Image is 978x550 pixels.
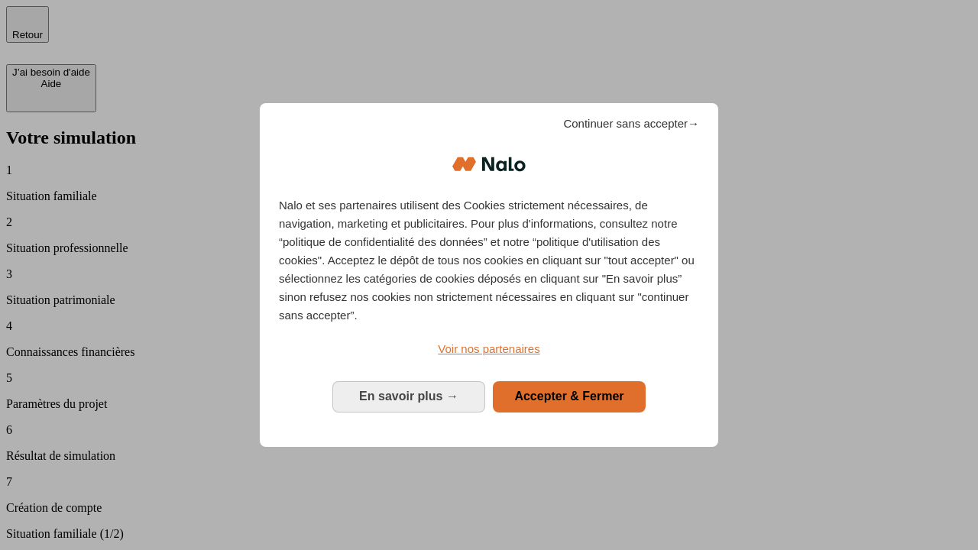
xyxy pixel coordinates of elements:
img: Logo [452,141,526,187]
span: En savoir plus → [359,390,458,403]
span: Accepter & Fermer [514,390,623,403]
button: En savoir plus: Configurer vos consentements [332,381,485,412]
a: Voir nos partenaires [279,340,699,358]
button: Accepter & Fermer: Accepter notre traitement des données et fermer [493,381,646,412]
span: Voir nos partenaires [438,342,539,355]
div: Bienvenue chez Nalo Gestion du consentement [260,103,718,446]
p: Nalo et ses partenaires utilisent des Cookies strictement nécessaires, de navigation, marketing e... [279,196,699,325]
span: Continuer sans accepter→ [563,115,699,133]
